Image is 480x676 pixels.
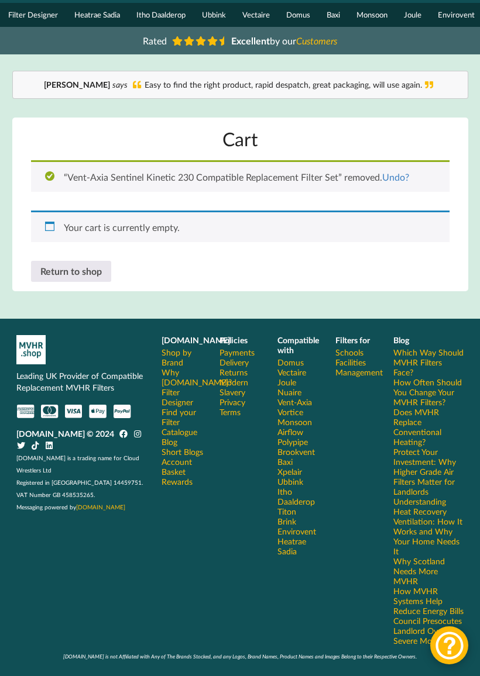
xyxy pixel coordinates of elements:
a: Council Presocutes Landlord Over Severe Mould [393,616,464,646]
a: Undo? [382,171,409,182]
b: [DOMAIN_NAME] [162,335,230,345]
a: Facilities Management [335,357,383,377]
span: Messaging powered by [16,503,125,511]
a: Ubbink [194,3,234,27]
b: Compatible with [277,335,319,355]
a: Envirovent [277,526,316,536]
a: Filter Designer [162,387,203,407]
a: Rated Excellentby ourCustomers [135,31,345,50]
a: Brink [277,516,296,526]
a: Heatrae Sadia [277,536,319,556]
a: [DOMAIN_NAME] [76,503,125,511]
a: Shop by Brand [162,347,203,367]
a: Does MVHR Replace Conventional Heating? [393,407,464,447]
a: How Often Should You Change Your MVHR Filters? [393,377,464,407]
b: Blog [393,335,409,345]
h1: Cart [31,127,450,151]
div: “Vent-Axia Sentinel Kinetic 230 Compatible Replacement Filter Set” removed. [31,160,450,192]
a: Polypipe [277,437,308,447]
a: Xpelair [277,467,302,477]
b: [PERSON_NAME] [44,80,110,89]
a: Itho Daalderop [277,487,319,506]
a: Delivery [220,357,249,367]
a: Find your Filter [162,407,203,427]
a: Protect Your Investment: Why Higher Grade Air Filters Matter for Landlords [393,447,464,496]
b: Excellent [231,35,270,46]
a: Basket [162,467,186,477]
span: [DOMAIN_NAME] is a trading name for Cloud Wrestlers Ltd [16,454,139,474]
a: Vectaire [277,367,306,377]
a: Vent-Axia [277,397,312,407]
a: Blog [162,437,177,447]
p: Leading UK Provider of Compatible Replacement MVHR Filters [16,370,145,394]
div: [DOMAIN_NAME] is not Affiliated with Any of The Brands Stocked, and any Logos, Brand Names, Produ... [16,653,464,660]
a: Vectaire [234,3,278,27]
a: Brookvent [277,447,315,457]
a: Why [DOMAIN_NAME]? [162,367,232,387]
a: Baxi [318,3,348,27]
a: Understanding Heat Recovery Ventilation: How It Works and Why Your Home Needs It [393,496,464,556]
a: Domus [278,3,318,27]
b: Filters for [335,335,370,345]
a: Heatrae Sadia [66,3,128,27]
a: Privacy [220,397,245,407]
a: Schools [335,347,364,357]
a: Nuaire [277,387,301,397]
a: Monsoon [277,417,312,427]
a: Domus [277,357,304,367]
a: Why Scotland Needs More MVHR [393,556,464,586]
span: Rated [143,35,167,46]
a: Rewards [162,477,193,487]
a: Catalogue [162,427,197,437]
a: Titon [277,506,296,516]
a: Joule [277,377,296,387]
a: Itho Daalderop [128,3,194,27]
a: Short Blogs [162,447,203,457]
a: Ubbink [277,477,303,487]
b: Policies [220,335,248,345]
div: Easy to find the right product, rapid despatch, great packaging, will use again. [25,79,456,91]
b: [DOMAIN_NAME] © 2024 [16,429,114,439]
a: Baxi [277,457,293,467]
a: Account [162,457,192,467]
a: Terms [220,407,241,417]
a: Payments [220,347,255,357]
a: Airflow [277,427,303,437]
a: Returns [220,367,248,377]
div: Your cart is currently empty. [31,211,450,242]
span: Registered in [GEOGRAPHIC_DATA] 14459751. VAT Number GB 458535265. [16,479,143,498]
span: by our [231,35,337,46]
img: mvhr-inverted.png [16,335,46,364]
a: Vortice [277,407,303,417]
i: Customers [296,35,337,46]
a: Modern Slavery [220,377,261,397]
i: says [112,80,128,89]
a: How MVHR Systems Help Reduce Energy Bills [393,586,464,616]
a: Joule [396,3,430,27]
a: Monsoon [348,3,396,27]
a: Which Way Should MVHR Filters Face? [393,347,464,377]
a: Return to shop [31,261,111,282]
